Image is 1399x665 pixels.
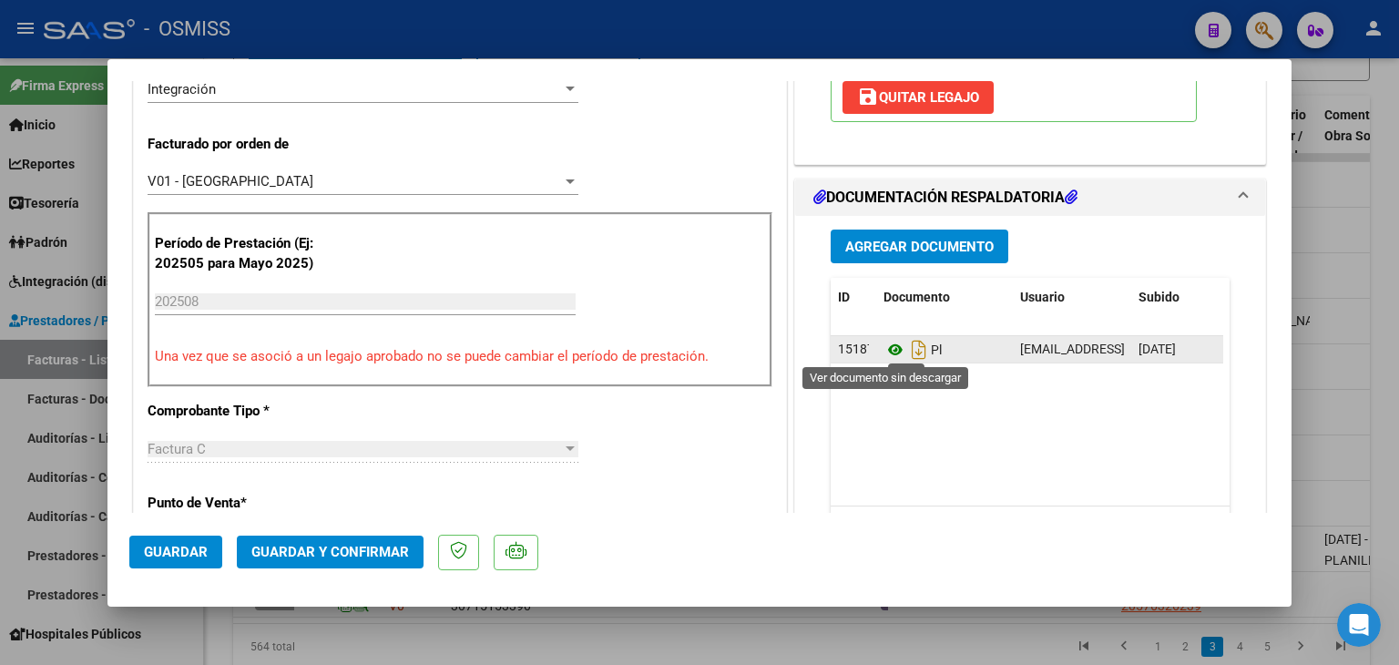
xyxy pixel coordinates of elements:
span: V01 - [GEOGRAPHIC_DATA] [148,173,313,189]
span: [EMAIL_ADDRESS][DOMAIN_NAME] - [PERSON_NAME] [1020,342,1329,356]
i: Descargar documento [907,335,931,364]
datatable-header-cell: Documento [876,278,1013,317]
button: Agregar Documento [831,230,1008,263]
button: Quitar Legajo [842,81,994,114]
button: Guardar y Confirmar [237,536,424,568]
datatable-header-cell: Usuario [1013,278,1131,317]
datatable-header-cell: ID [831,278,876,317]
p: Una vez que se asoció a un legajo aprobado no se puede cambiar el período de prestación. [155,346,765,367]
datatable-header-cell: Subido [1131,278,1222,317]
span: Factura C [148,441,206,457]
span: Guardar [144,544,208,560]
p: Punto de Venta [148,493,335,514]
datatable-header-cell: Acción [1222,278,1313,317]
span: Quitar Legajo [857,89,979,106]
div: 1 total [831,506,1230,552]
span: Documento [883,290,950,304]
span: Pl [883,343,942,357]
mat-expansion-panel-header: DOCUMENTACIÓN RESPALDATORIA [795,179,1265,216]
span: 151874 [838,342,882,356]
h1: DOCUMENTACIÓN RESPALDATORIA [813,187,1077,209]
p: Comprobante Tipo * [148,401,335,422]
span: ID [838,290,850,304]
iframe: Intercom live chat [1337,603,1381,647]
p: Facturado por orden de [148,134,335,155]
span: [DATE] [1139,342,1176,356]
span: Integración [148,81,216,97]
div: DOCUMENTACIÓN RESPALDATORIA [795,216,1265,594]
span: Usuario [1020,290,1065,304]
mat-icon: save [857,86,879,107]
button: Guardar [129,536,222,568]
span: Subido [1139,290,1179,304]
p: Período de Prestación (Ej: 202505 para Mayo 2025) [155,233,338,274]
span: Agregar Documento [845,239,994,255]
span: Guardar y Confirmar [251,544,409,560]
